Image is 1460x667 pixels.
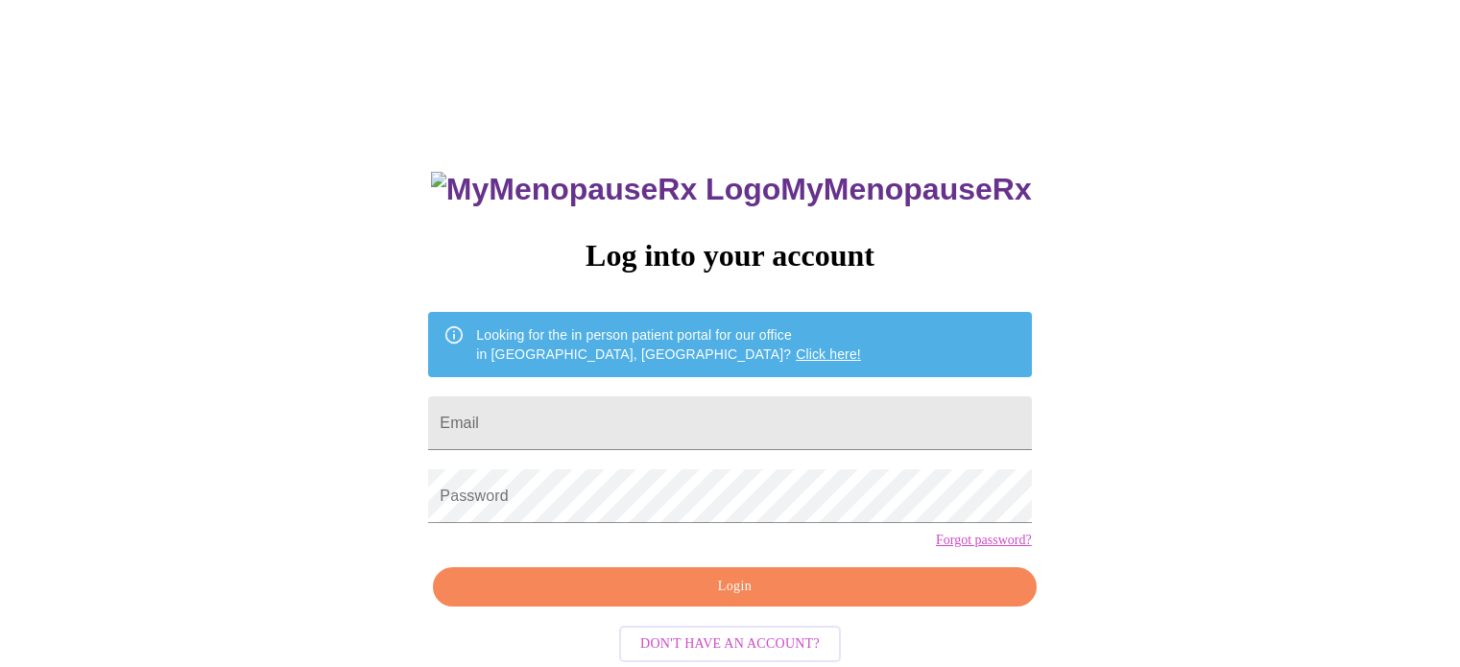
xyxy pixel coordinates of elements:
span: Don't have an account? [640,632,820,656]
button: Don't have an account? [619,626,841,663]
a: Don't have an account? [614,633,846,650]
h3: MyMenopauseRx [431,172,1032,207]
span: Login [455,575,1014,599]
a: Forgot password? [936,533,1032,548]
h3: Log into your account [428,238,1031,274]
a: Click here! [796,346,861,362]
div: Looking for the in person patient portal for our office in [GEOGRAPHIC_DATA], [GEOGRAPHIC_DATA]? [476,318,861,371]
img: MyMenopauseRx Logo [431,172,780,207]
button: Login [433,567,1036,607]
